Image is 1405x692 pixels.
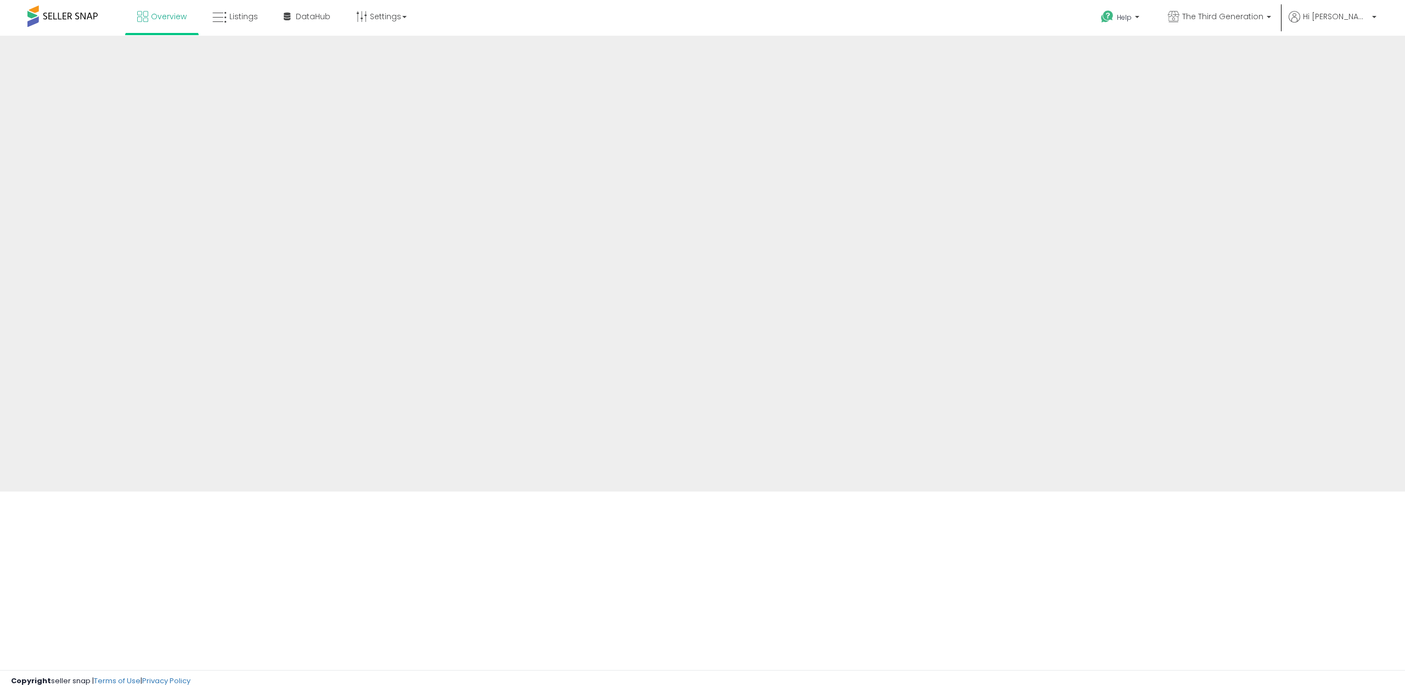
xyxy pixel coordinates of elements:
[296,11,330,22] span: DataHub
[1303,11,1369,22] span: Hi [PERSON_NAME]
[1182,11,1263,22] span: The Third Generation
[229,11,258,22] span: Listings
[1092,2,1150,36] a: Help
[1100,10,1114,24] i: Get Help
[1117,13,1132,22] span: Help
[1289,11,1376,36] a: Hi [PERSON_NAME]
[151,11,187,22] span: Overview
